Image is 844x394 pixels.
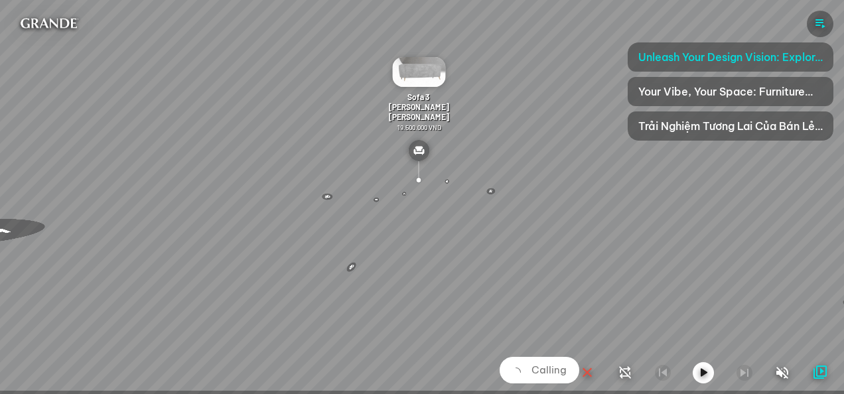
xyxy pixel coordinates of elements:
span: 19.500.000 VND [397,123,441,131]
img: logo [11,11,87,37]
img: Sofa_3_ch__Jonn_D47U3V2WJP4G.gif [392,57,445,87]
span: Sofa 3 [PERSON_NAME] [PERSON_NAME] [389,92,449,121]
img: type_sofa_CL2K24RXHCN6.svg [408,140,429,161]
span: Your Vibe, Your Space: Furniture That Speaks Your Language [638,84,823,99]
span: Unleash Your Design Vision: Explore An Cuong's Virtual Furniture Showroom [638,49,823,65]
span: Trải Nghiệm Tương Lai Của Bán Lẻ Nội Thất [638,118,823,134]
